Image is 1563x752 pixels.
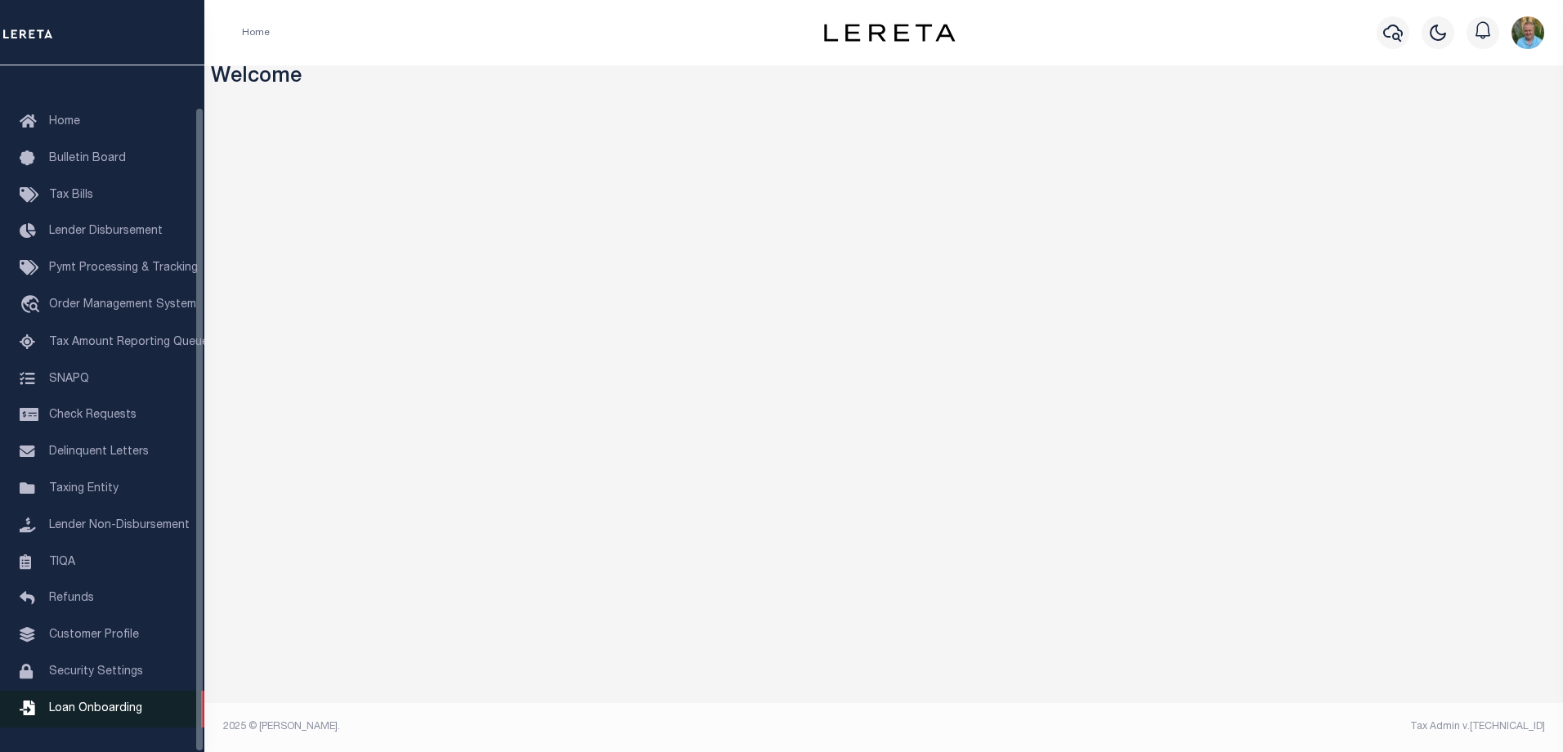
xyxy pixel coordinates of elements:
span: Lender Disbursement [49,226,163,237]
span: Home [49,116,80,128]
img: logo-dark.svg [824,24,955,42]
span: Taxing Entity [49,483,119,495]
span: Security Settings [49,666,143,678]
span: Delinquent Letters [49,446,149,458]
span: Loan Onboarding [49,703,142,714]
span: Refunds [49,593,94,604]
span: Order Management System [49,299,196,311]
span: Lender Non-Disbursement [49,520,190,531]
li: Home [242,25,270,40]
span: Customer Profile [49,629,139,641]
span: Tax Bills [49,190,93,201]
div: 2025 © [PERSON_NAME]. [211,719,885,734]
span: Pymt Processing & Tracking [49,262,198,274]
span: Tax Amount Reporting Queue [49,337,208,348]
h3: Welcome [211,65,1557,91]
span: TIQA [49,556,75,567]
span: Bulletin Board [49,153,126,164]
div: Tax Admin v.[TECHNICAL_ID] [896,719,1545,734]
span: Check Requests [49,410,137,421]
span: SNAPQ [49,373,89,384]
i: travel_explore [20,295,46,316]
